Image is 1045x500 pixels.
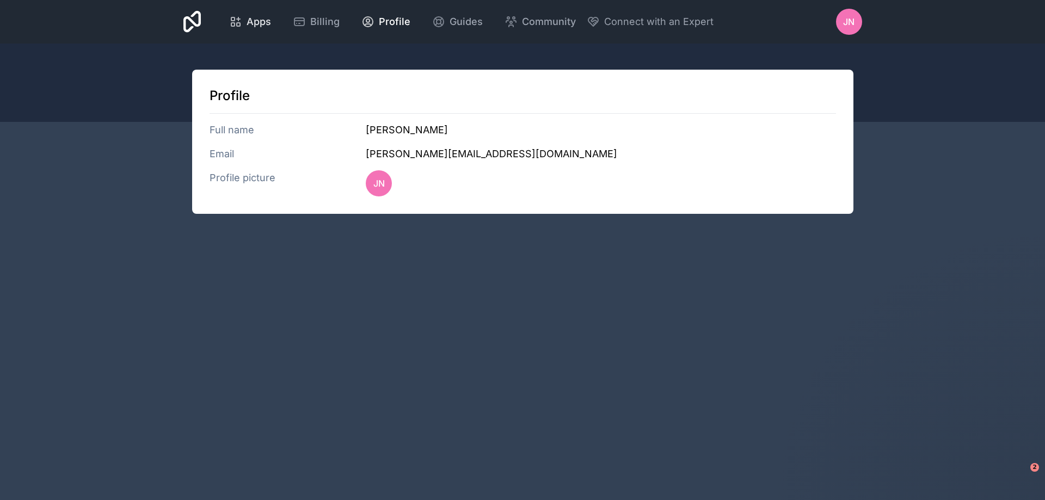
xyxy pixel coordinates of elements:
[423,10,491,34] a: Guides
[1008,463,1034,489] iframe: Intercom live chat
[587,14,714,29] button: Connect with an Expert
[496,10,585,34] a: Community
[210,170,366,196] h3: Profile picture
[827,394,1045,471] iframe: Intercom notifications message
[843,15,855,28] span: JN
[353,10,419,34] a: Profile
[366,146,835,162] h3: [PERSON_NAME][EMAIL_ADDRESS][DOMAIN_NAME]
[310,14,340,29] span: Billing
[522,14,576,29] span: Community
[210,146,366,162] h3: Email
[604,14,714,29] span: Connect with an Expert
[366,122,835,138] h3: [PERSON_NAME]
[1030,463,1039,472] span: 2
[373,177,385,190] span: JN
[220,10,280,34] a: Apps
[450,14,483,29] span: Guides
[210,122,366,138] h3: Full name
[210,87,836,104] h1: Profile
[247,14,271,29] span: Apps
[284,10,348,34] a: Billing
[379,14,410,29] span: Profile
